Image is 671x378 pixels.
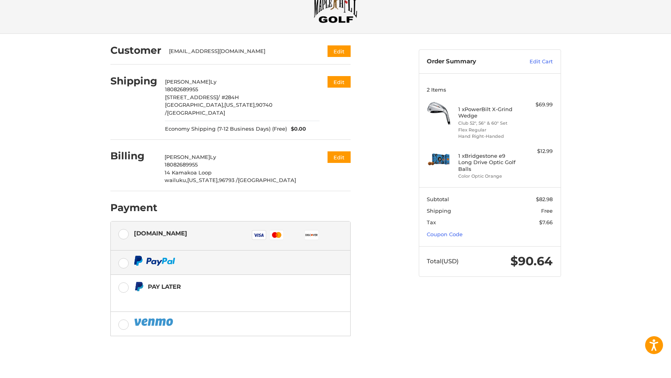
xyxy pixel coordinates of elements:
[165,86,198,92] span: 18082689955
[521,101,553,109] div: $69.99
[458,153,519,172] h4: 1 x Bridgestone e9 Long Drive Optic Golf Balls
[458,133,519,140] li: Hand Right-Handed
[210,154,216,160] span: Ly
[328,151,351,163] button: Edit
[167,110,225,116] span: [GEOGRAPHIC_DATA]
[134,227,187,240] div: [DOMAIN_NAME]
[134,256,175,266] img: PayPal icon
[148,280,300,293] div: Pay Later
[458,173,519,180] li: Color Optic Orange
[238,177,296,183] span: [GEOGRAPHIC_DATA]
[427,196,449,202] span: Subtotal
[219,177,238,183] span: 96793 /
[605,356,671,378] iframe: Google Customer Reviews
[458,106,519,119] h4: 1 x PowerBilt X-Grind Wedge
[536,196,553,202] span: $82.98
[218,94,239,100] span: / #284H
[110,346,351,368] iframe: PayPal-paypal
[512,58,553,66] a: Edit Cart
[521,147,553,155] div: $12.99
[427,231,463,237] a: Coupon Code
[287,125,306,133] span: $0.00
[169,47,312,55] div: [EMAIL_ADDRESS][DOMAIN_NAME]
[328,76,351,88] button: Edit
[134,282,144,292] img: Pay Later icon
[165,154,210,160] span: [PERSON_NAME]
[165,102,224,108] span: [GEOGRAPHIC_DATA],
[110,202,157,214] h2: Payment
[541,208,553,214] span: Free
[134,317,175,327] img: PayPal icon
[110,44,161,57] h2: Customer
[165,161,198,168] span: 18082689955
[427,219,436,225] span: Tax
[224,102,256,108] span: [US_STATE],
[110,75,157,87] h2: Shipping
[165,177,187,183] span: wailuku,
[427,257,459,265] span: Total (USD)
[458,127,519,133] li: Flex Regular
[165,169,212,176] span: 14 Kamakoa Loop
[134,295,300,302] iframe: PayPal Message 1
[165,102,273,116] span: 90740 /
[510,254,553,268] span: $90.64
[165,94,218,100] span: [STREET_ADDRESS]
[328,45,351,57] button: Edit
[165,125,287,133] span: Economy Shipping (7-12 Business Days) (Free)
[427,58,512,66] h3: Order Summary
[458,120,519,127] li: Club 52°, 56° & 60° Set
[210,78,216,85] span: Ly
[187,177,219,183] span: [US_STATE],
[165,78,210,85] span: [PERSON_NAME]
[427,208,451,214] span: Shipping
[539,219,553,225] span: $7.66
[110,150,157,162] h2: Billing
[427,86,553,93] h3: 2 Items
